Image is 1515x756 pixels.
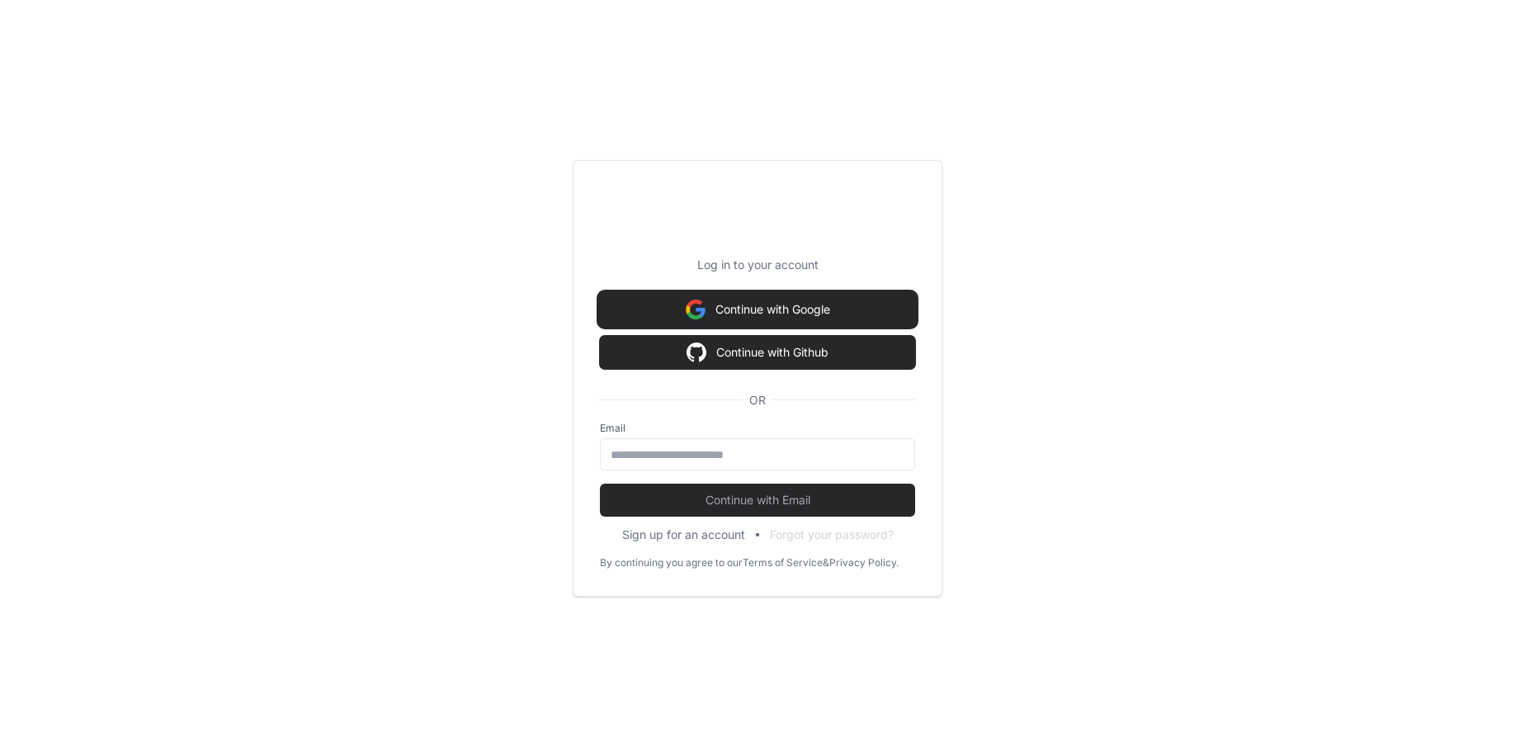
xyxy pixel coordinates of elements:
p: Log in to your account [600,257,915,273]
div: By continuing you agree to our [600,556,743,569]
span: OR [743,392,772,409]
button: Sign up for an account [622,527,745,543]
img: Sign in with google [686,293,706,326]
button: Forgot your password? [770,527,894,543]
button: Continue with Email [600,484,915,517]
button: Continue with Github [600,336,915,369]
div: & [823,556,829,569]
a: Terms of Service [743,556,823,569]
img: Sign in with google [687,336,706,369]
span: Continue with Email [600,492,915,508]
a: Privacy Policy. [829,556,899,569]
label: Email [600,422,915,435]
button: Continue with Google [600,293,915,326]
